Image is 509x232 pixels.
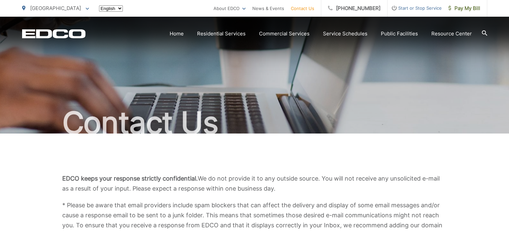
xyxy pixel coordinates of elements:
[252,4,284,12] a: News & Events
[170,30,184,38] a: Home
[323,30,367,38] a: Service Schedules
[214,4,246,12] a: About EDCO
[431,30,472,38] a: Resource Center
[22,29,86,38] a: EDCD logo. Return to the homepage.
[62,174,447,194] p: We do not provide it to any outside source. You will not receive any unsolicited e-mail as a resu...
[291,4,314,12] a: Contact Us
[448,4,480,12] span: Pay My Bill
[22,106,487,140] h1: Contact Us
[259,30,310,38] a: Commercial Services
[99,5,123,12] select: Select a language
[381,30,418,38] a: Public Facilities
[30,5,81,11] span: [GEOGRAPHIC_DATA]
[197,30,246,38] a: Residential Services
[62,175,198,182] b: EDCO keeps your response strictly confidential.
